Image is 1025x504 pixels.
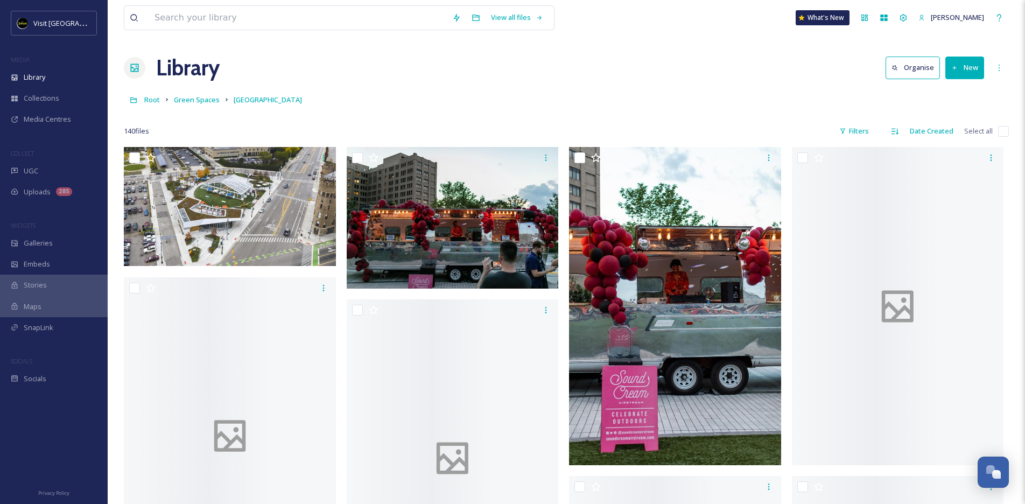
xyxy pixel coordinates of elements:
[124,147,336,266] img: Beacon_Park_Photo_courtesy_of_Bedrock__EvanGonzalez-2018.jpeg
[149,6,447,30] input: Search your library
[11,221,36,229] span: WIDGETS
[24,114,71,124] span: Media Centres
[33,18,117,28] span: Visit [GEOGRAPHIC_DATA]
[931,12,984,22] span: [PERSON_NAME]
[24,187,51,197] span: Uploads
[24,72,45,82] span: Library
[913,7,989,28] a: [PERSON_NAME]
[124,126,149,136] span: 140 file s
[24,323,53,333] span: SnapLink
[24,374,46,384] span: Socials
[11,149,34,157] span: COLLECT
[24,238,53,248] span: Galleries
[486,7,549,28] a: View all files
[17,18,28,29] img: VISIT%20DETROIT%20LOGO%20-%20BLACK%20BACKGROUND.png
[156,52,220,84] a: Library
[978,457,1009,488] button: Open Chat
[56,187,72,196] div: 285
[24,93,59,103] span: Collections
[796,10,850,25] a: What's New
[834,121,874,142] div: Filters
[886,57,945,79] a: Organise
[945,57,984,79] button: New
[964,126,993,136] span: Select all
[11,55,30,64] span: MEDIA
[144,95,160,104] span: Root
[24,280,47,290] span: Stories
[174,95,220,104] span: Green Spaces
[569,147,781,465] img: Beacon_Park_photo_by_Gerard-and-Belevender-Duration_Unlimited-DMCVB-1042.jpg
[886,57,940,79] button: Organise
[24,302,41,312] span: Maps
[24,166,38,176] span: UGC
[347,147,559,289] img: Beacon_Park_photo_by_Gerard-and-Belevender-Duration_Unlimited-DMCVB-1043.jpg
[234,93,302,106] a: [GEOGRAPHIC_DATA]
[144,93,160,106] a: Root
[38,489,69,496] span: Privacy Policy
[24,259,50,269] span: Embeds
[38,486,69,499] a: Privacy Policy
[174,93,220,106] a: Green Spaces
[11,357,32,365] span: SOCIALS
[904,121,959,142] div: Date Created
[234,95,302,104] span: [GEOGRAPHIC_DATA]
